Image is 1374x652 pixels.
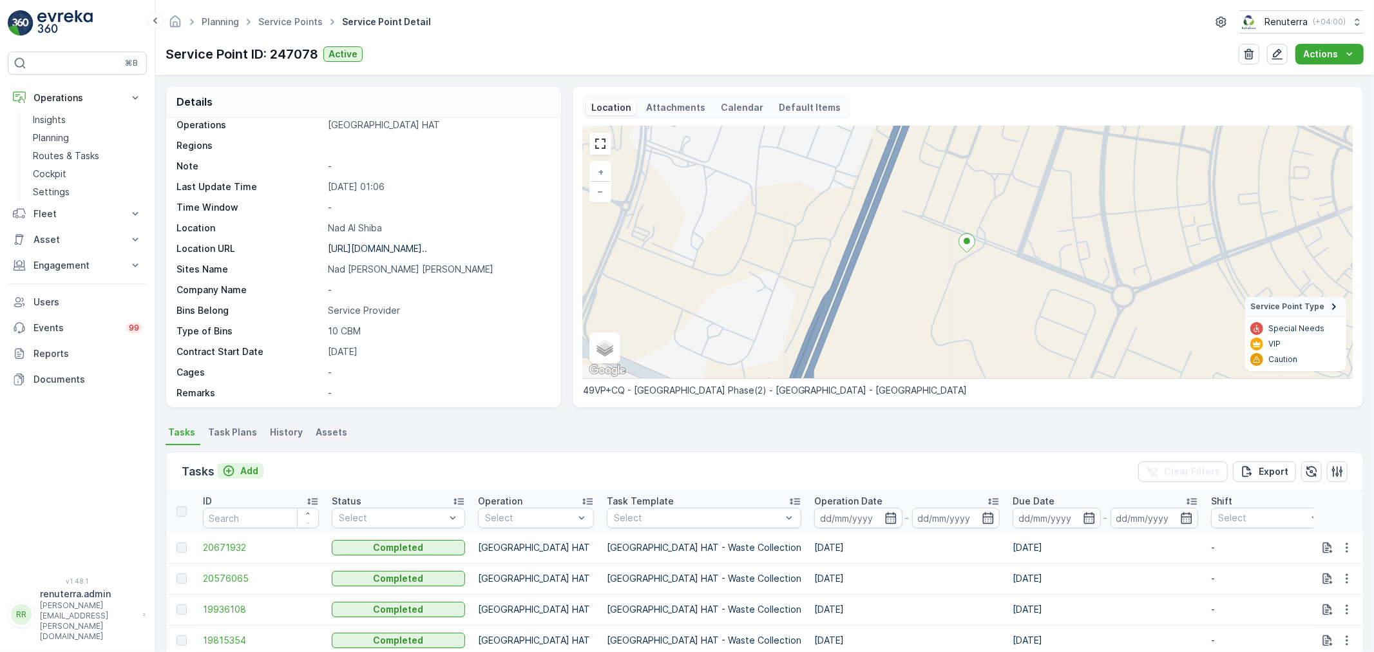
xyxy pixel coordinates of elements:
p: Planning [33,131,69,144]
p: Operation Date [814,495,883,508]
input: dd/mm/yyyy [912,508,1000,528]
p: Default Items [779,101,841,114]
p: Insights [33,113,66,126]
a: Insights [28,111,147,129]
p: - [1103,510,1108,526]
button: Completed [332,633,465,648]
button: Completed [332,540,465,555]
button: Clear Filters [1138,461,1228,482]
span: History [270,426,303,439]
td: [DATE] [1006,532,1205,563]
button: Engagement [8,253,147,278]
div: Toggle Row Selected [177,635,187,646]
p: Documents [33,373,142,386]
p: ⌘B [125,58,138,68]
p: Clear Filters [1164,465,1220,478]
p: [DATE] 01:06 [328,180,548,193]
td: - [1205,563,1333,594]
td: [GEOGRAPHIC_DATA] HAT [472,532,600,563]
a: 19936108 [203,603,319,616]
p: 49VP+CQ - [GEOGRAPHIC_DATA] Phase(2) - [GEOGRAPHIC_DATA] - [GEOGRAPHIC_DATA] [583,384,1353,397]
td: [GEOGRAPHIC_DATA] HAT - Waste Collection [600,594,808,625]
a: 19815354 [203,634,319,647]
p: Due Date [1013,495,1054,508]
p: Users [33,296,142,309]
p: 10 CBM [328,325,548,338]
p: ( +04:00 ) [1313,17,1346,27]
div: RR [11,604,32,625]
p: Location [591,101,631,114]
p: Nad [PERSON_NAME] [PERSON_NAME] [328,263,548,276]
p: Sites Name [177,263,323,276]
span: − [597,186,604,197]
p: Events [33,321,119,334]
p: Settings [33,186,70,198]
p: Actions [1303,48,1338,61]
p: Time Window [177,201,323,214]
div: Toggle Row Selected [177,604,187,615]
span: Service Point Detail [339,15,434,28]
p: Reports [33,347,142,360]
button: Renuterra(+04:00) [1239,10,1364,34]
p: [URL][DOMAIN_NAME].. [328,243,427,254]
td: [DATE] [808,563,1006,594]
p: Task Template [607,495,674,508]
a: Zoom Out [591,182,610,201]
td: - [1205,532,1333,563]
p: Service Point ID: 247078 [166,44,318,64]
a: 20671932 [203,541,319,554]
p: Completed [374,634,424,647]
p: Location URL [177,242,323,255]
span: 20576065 [203,572,319,585]
p: Shift [1211,495,1232,508]
p: Last Update Time [177,180,323,193]
p: Select [485,512,574,524]
td: [DATE] [808,532,1006,563]
p: Bins Belong [177,304,323,317]
p: 99 [129,323,139,333]
button: Export [1233,461,1296,482]
a: Zoom In [591,162,610,182]
button: Operations [8,85,147,111]
p: Company Name [177,283,323,296]
p: Asset [33,233,121,246]
div: Toggle Row Selected [177,542,187,553]
button: Fleet [8,201,147,227]
a: Users [8,289,147,315]
p: Contract Start Date [177,345,323,358]
td: [DATE] [1006,563,1205,594]
p: - [328,201,548,214]
td: [DATE] [1006,594,1205,625]
button: Active [323,46,363,62]
p: Calendar [721,101,764,114]
a: Documents [8,367,147,392]
td: [GEOGRAPHIC_DATA] HAT - Waste Collection [600,563,808,594]
input: dd/mm/yyyy [1111,508,1199,528]
p: Operations [177,119,323,131]
summary: Service Point Type [1245,297,1346,317]
td: - [1205,594,1333,625]
a: Events99 [8,315,147,341]
span: v 1.48.1 [8,577,147,585]
input: dd/mm/yyyy [1013,508,1101,528]
p: Engagement [33,259,121,272]
button: Asset [8,227,147,253]
p: Completed [374,572,424,585]
button: RRrenuterra.admin[PERSON_NAME][EMAIL_ADDRESS][PERSON_NAME][DOMAIN_NAME] [8,588,147,642]
img: logo [8,10,33,36]
p: Operation [478,495,522,508]
a: View Fullscreen [591,134,610,153]
td: [GEOGRAPHIC_DATA] HAT [472,594,600,625]
p: Fleet [33,207,121,220]
p: Completed [374,541,424,554]
p: Special Needs [1268,323,1324,334]
a: Open this area in Google Maps (opens a new window) [586,362,629,379]
p: Cockpit [33,168,66,180]
div: Toggle Row Selected [177,573,187,584]
p: renuterra.admin [40,588,137,600]
p: [GEOGRAPHIC_DATA] HAT [328,119,548,131]
a: Layers [591,334,619,362]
